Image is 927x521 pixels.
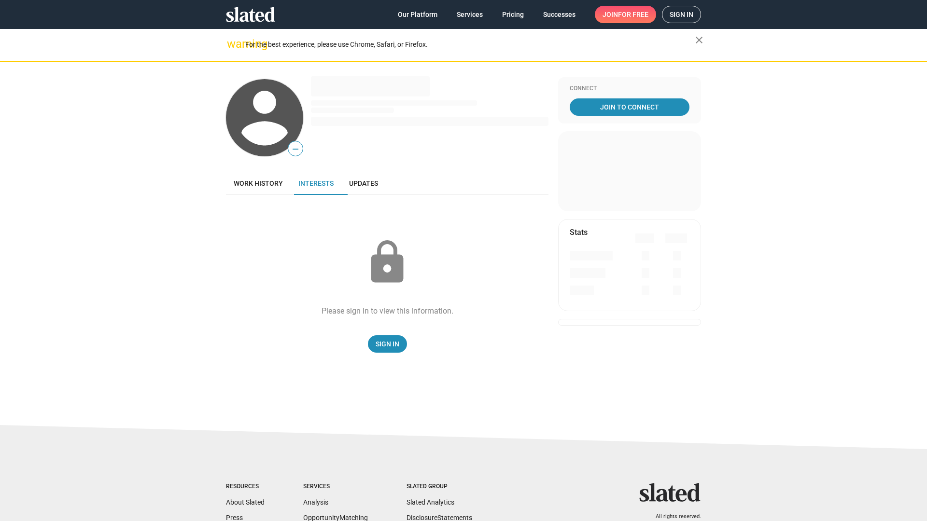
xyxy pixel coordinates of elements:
[670,6,693,23] span: Sign in
[535,6,583,23] a: Successes
[494,6,532,23] a: Pricing
[298,179,334,187] span: Interests
[543,6,576,23] span: Successes
[349,179,378,187] span: Updates
[502,6,524,23] span: Pricing
[662,6,701,23] a: Sign in
[303,498,328,506] a: Analysis
[570,98,689,116] a: Join To Connect
[407,498,454,506] a: Slated Analytics
[227,38,239,50] mat-icon: warning
[322,306,453,316] div: Please sign in to view this information.
[226,498,265,506] a: About Slated
[595,6,656,23] a: Joinfor free
[603,6,648,23] span: Join
[693,34,705,46] mat-icon: close
[245,38,695,51] div: For the best experience, please use Chrome, Safari, or Firefox.
[226,172,291,195] a: Work history
[449,6,491,23] a: Services
[457,6,483,23] span: Services
[407,483,472,491] div: Slated Group
[303,483,368,491] div: Services
[570,85,689,93] div: Connect
[288,143,303,155] span: —
[226,483,265,491] div: Resources
[570,227,588,237] mat-card-title: Stats
[398,6,437,23] span: Our Platform
[390,6,445,23] a: Our Platform
[234,179,283,187] span: Work history
[376,335,399,353] span: Sign In
[291,172,341,195] a: Interests
[572,98,688,116] span: Join To Connect
[618,6,648,23] span: for free
[368,335,407,353] a: Sign In
[363,238,411,287] mat-icon: lock
[341,172,386,195] a: Updates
